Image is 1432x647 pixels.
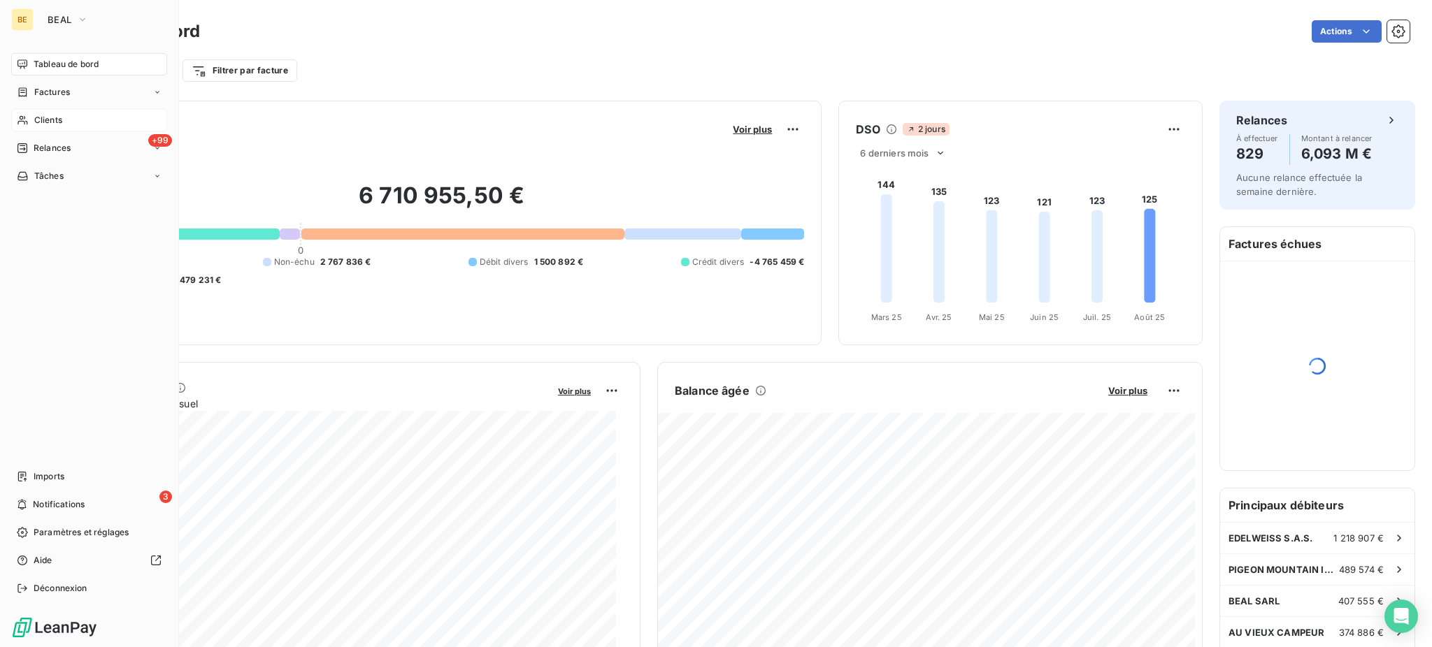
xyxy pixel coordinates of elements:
span: -479 231 € [176,274,222,286]
h2: 6 710 955,50 € [79,182,804,224]
button: Filtrer par facture [182,59,297,82]
span: Montant à relancer [1301,134,1373,143]
span: +99 [148,134,172,147]
span: BEAL SARL [1229,595,1280,606]
span: AU VIEUX CAMPEUR [1229,627,1324,638]
span: 6 derniers mois [860,147,929,159]
span: 3 [159,490,172,503]
a: Tableau de bord [11,53,167,75]
tspan: Avr. 25 [926,312,952,322]
span: Aucune relance effectuée la semaine dernière. [1236,172,1362,197]
h6: Factures échues [1220,227,1415,261]
span: Non-échu [274,256,315,268]
span: Crédit divers [692,256,745,268]
span: Relances [34,142,71,154]
span: 1 218 907 € [1333,532,1384,544]
h6: Principaux débiteurs [1220,488,1415,522]
span: Factures [34,86,70,99]
button: Actions [1312,20,1382,43]
span: 407 555 € [1338,595,1384,606]
a: Clients [11,109,167,131]
span: Aide [34,554,52,567]
span: 1 500 892 € [534,256,584,268]
img: Logo LeanPay [11,616,98,639]
span: BEAL [48,14,71,25]
a: Tâches [11,165,167,187]
h6: Relances [1236,112,1287,129]
span: Tableau de bord [34,58,99,71]
span: 0 [298,245,303,256]
a: +99Relances [11,137,167,159]
a: Factures [11,81,167,103]
h6: DSO [856,121,880,138]
button: Voir plus [554,384,595,397]
span: Voir plus [733,124,772,135]
span: Déconnexion [34,582,87,595]
tspan: Août 25 [1135,312,1166,322]
a: Imports [11,465,167,488]
tspan: Mars 25 [871,312,902,322]
span: Voir plus [1108,385,1147,396]
div: Open Intercom Messenger [1384,599,1418,633]
span: Voir plus [558,386,591,396]
tspan: Juil. 25 [1083,312,1111,322]
span: 374 886 € [1339,627,1384,638]
span: 489 574 € [1339,564,1384,575]
h4: 829 [1236,143,1278,165]
span: 2 jours [903,123,950,136]
h6: Balance âgée [675,382,750,399]
span: EDELWEISS S.A.S. [1229,532,1312,544]
span: 2 767 836 € [320,256,371,268]
span: Imports [34,470,64,483]
a: Paramètres et réglages [11,521,167,544]
span: Clients [34,114,62,126]
tspan: Juin 25 [1030,312,1059,322]
span: Chiffre d'affaires mensuel [79,396,548,411]
span: PIGEON MOUNTAIN INDUSTRIES [1229,564,1339,575]
span: Débit divers [480,256,529,268]
span: À effectuer [1236,134,1278,143]
span: Tâches [34,170,64,182]
div: BE [11,8,34,31]
span: Notifications [33,498,85,511]
a: Aide [11,549,167,572]
tspan: Mai 25 [979,312,1005,322]
button: Voir plus [729,123,776,136]
span: Paramètres et réglages [34,526,129,539]
button: Voir plus [1104,384,1152,397]
h4: 6,093 M € [1301,143,1373,165]
span: -4 765 459 € [750,256,804,268]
